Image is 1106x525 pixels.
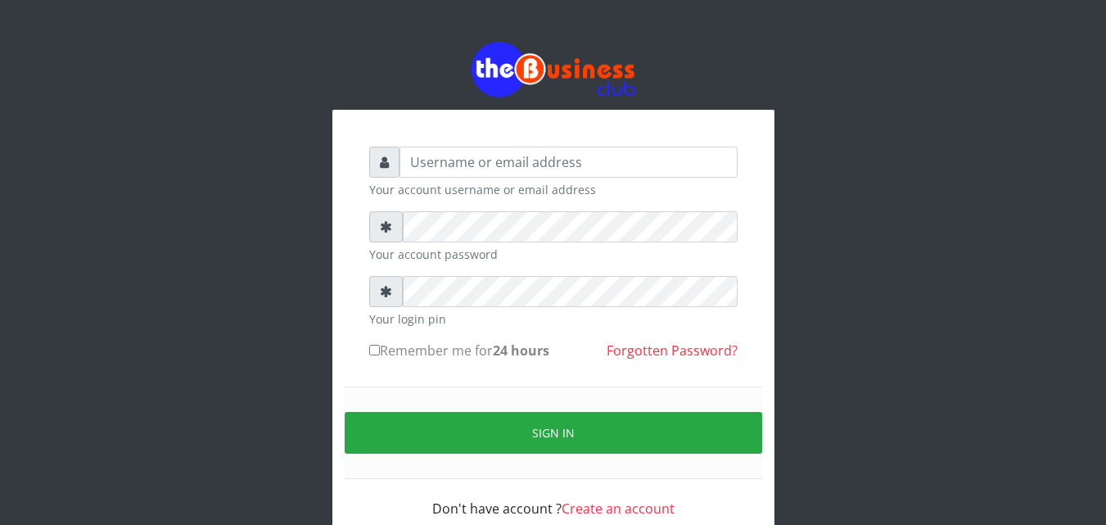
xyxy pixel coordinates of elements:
button: Sign in [345,412,762,454]
small: Your account password [369,246,738,263]
small: Your login pin [369,310,738,328]
label: Remember me for [369,341,549,360]
a: Forgotten Password? [607,342,738,360]
a: Create an account [562,500,675,518]
input: Remember me for24 hours [369,345,380,355]
small: Your account username or email address [369,181,738,198]
b: 24 hours [493,342,549,360]
div: Don't have account ? [369,479,738,518]
input: Username or email address [400,147,738,178]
